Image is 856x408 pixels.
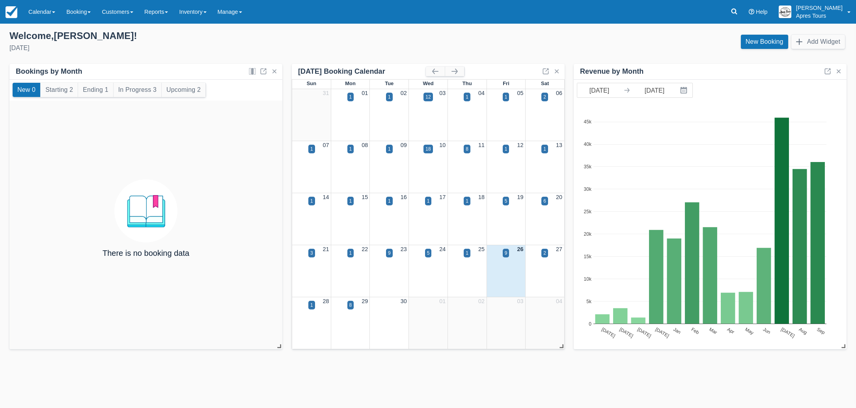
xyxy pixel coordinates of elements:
a: 25 [478,246,485,252]
a: 28 [323,298,329,304]
a: 26 [517,246,523,252]
a: 12 [517,142,523,148]
div: Bookings by Month [16,67,82,76]
div: 5 [427,250,430,257]
a: 02 [401,90,407,96]
span: Thu [463,80,472,86]
div: 3 [310,250,313,257]
div: 9 [505,250,507,257]
input: Start Date [577,83,621,97]
span: Help [756,9,768,15]
a: 24 [439,246,446,252]
div: 1 [310,197,313,205]
div: 1 [310,302,313,309]
a: 04 [556,298,562,304]
div: Welcome , [PERSON_NAME] ! [9,30,422,42]
button: Ending 1 [78,83,113,97]
img: checkfront-main-nav-mini-logo.png [6,6,17,18]
div: 18 [425,145,431,153]
button: Upcoming 2 [162,83,205,97]
span: Tue [385,80,393,86]
div: 1 [388,197,391,205]
div: 5 [505,197,507,205]
span: Sat [541,80,549,86]
img: A1 [779,6,791,18]
div: 1 [349,197,352,205]
div: 1 [466,197,468,205]
a: 01 [362,90,368,96]
a: 05 [517,90,523,96]
div: 1 [505,93,507,101]
div: 1 [466,93,468,101]
a: 31 [323,90,329,96]
a: 14 [323,194,329,200]
a: 22 [362,246,368,252]
a: 09 [401,142,407,148]
a: 07 [323,142,329,148]
a: 10 [439,142,446,148]
a: 08 [362,142,368,148]
a: 27 [556,246,562,252]
div: 1 [427,197,430,205]
a: 01 [439,298,446,304]
a: 20 [556,194,562,200]
input: End Date [632,83,677,97]
p: Apres Tours [796,12,843,20]
div: 2 [543,250,546,257]
a: 03 [517,298,523,304]
div: 12 [425,93,431,101]
a: 19 [517,194,523,200]
a: 04 [478,90,485,96]
div: [DATE] [9,43,422,53]
span: Mon [345,80,356,86]
a: 11 [478,142,485,148]
a: 23 [401,246,407,252]
button: In Progress 3 [114,83,161,97]
div: 1 [349,250,352,257]
a: 17 [439,194,446,200]
button: New 0 [13,83,40,97]
span: Sun [307,80,316,86]
a: 29 [362,298,368,304]
div: Revenue by Month [580,67,643,76]
div: 6 [543,197,546,205]
button: Starting 2 [41,83,78,97]
div: 1 [349,93,352,101]
a: 21 [323,246,329,252]
div: 8 [349,302,352,309]
a: 02 [478,298,485,304]
div: 1 [505,145,507,153]
a: 06 [556,90,562,96]
div: 8 [466,145,468,153]
span: Fri [503,80,509,86]
button: Add Widget [791,35,845,49]
div: [DATE] Booking Calendar [298,67,426,76]
div: 1 [388,145,391,153]
span: Wed [423,80,433,86]
a: 15 [362,194,368,200]
div: 2 [543,93,546,101]
div: 1 [543,145,546,153]
div: 1 [466,250,468,257]
div: 9 [388,250,391,257]
a: New Booking [741,35,788,49]
a: 18 [478,194,485,200]
a: 13 [556,142,562,148]
p: [PERSON_NAME] [796,4,843,12]
a: 16 [401,194,407,200]
div: 1 [349,145,352,153]
h4: There is no booking data [103,249,189,257]
div: 1 [310,145,313,153]
a: 03 [439,90,446,96]
i: Help [749,9,754,15]
div: 1 [388,93,391,101]
img: booking.png [114,179,177,242]
a: 30 [401,298,407,304]
button: Interact with the calendar and add the check-in date for your trip. [677,83,692,97]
